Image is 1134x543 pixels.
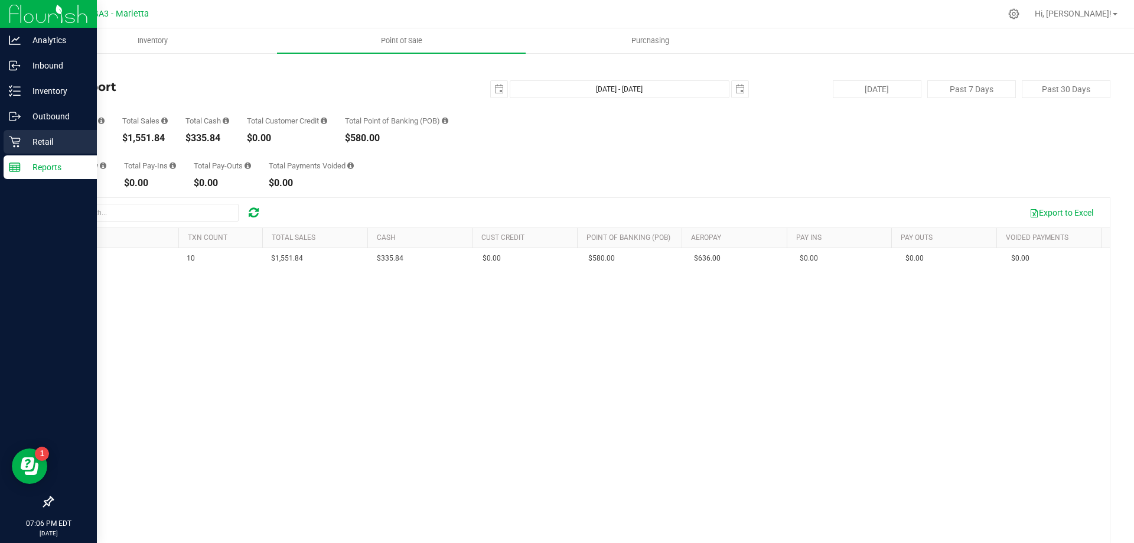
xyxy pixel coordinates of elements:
[491,81,507,97] span: select
[732,81,748,97] span: select
[28,28,277,53] a: Inventory
[365,35,438,46] span: Point of Sale
[61,204,239,222] input: Search...
[526,28,774,53] a: Purchasing
[245,162,251,170] i: Sum of all cash pay-outs removed from tills within the date range.
[93,9,149,19] span: GA3 - Marietta
[615,35,685,46] span: Purchasing
[481,233,524,242] a: Cust Credit
[21,33,92,47] p: Analytics
[9,85,21,97] inline-svg: Inventory
[98,117,105,125] i: Count of all successful payment transactions, possibly including voids, refunds, and cash-back fr...
[588,253,615,264] span: $580.00
[277,28,526,53] a: Point of Sale
[223,117,229,125] i: Sum of all successful, non-voided cash payment transaction amounts (excluding tips and transactio...
[5,518,92,529] p: 07:06 PM EDT
[901,233,933,242] a: Pay Outs
[35,447,49,461] iframe: Resource center unread badge
[269,178,354,188] div: $0.00
[272,233,315,242] a: Total Sales
[9,110,21,122] inline-svg: Outbound
[247,117,327,125] div: Total Customer Credit
[796,233,822,242] a: Pay Ins
[9,161,21,173] inline-svg: Reports
[187,253,195,264] span: 10
[9,136,21,148] inline-svg: Retail
[377,233,396,242] a: Cash
[122,117,168,125] div: Total Sales
[100,162,106,170] i: Sum of all successful AeroPay payment transaction amounts for all purchases in the date range. Ex...
[9,34,21,46] inline-svg: Analytics
[377,253,403,264] span: $335.84
[345,117,448,125] div: Total Point of Banking (POB)
[694,253,721,264] span: $636.00
[21,160,92,174] p: Reports
[269,162,354,170] div: Total Payments Voided
[21,58,92,73] p: Inbound
[1011,253,1029,264] span: $0.00
[122,35,184,46] span: Inventory
[1022,80,1110,98] button: Past 30 Days
[124,162,176,170] div: Total Pay-Ins
[1006,8,1021,19] div: Manage settings
[170,162,176,170] i: Sum of all cash pay-ins added to tills within the date range.
[194,162,251,170] div: Total Pay-Outs
[21,135,92,149] p: Retail
[194,178,251,188] div: $0.00
[247,134,327,143] div: $0.00
[185,117,229,125] div: Total Cash
[188,233,227,242] a: TXN Count
[483,253,501,264] span: $0.00
[161,117,168,125] i: Sum of all successful, non-voided payment transaction amounts (excluding tips and transaction fee...
[347,162,354,170] i: Sum of all voided payment transaction amounts (excluding tips and transaction fees) within the da...
[12,448,47,484] iframe: Resource center
[833,80,921,98] button: [DATE]
[21,84,92,98] p: Inventory
[800,253,818,264] span: $0.00
[442,117,448,125] i: Sum of the successful, non-voided point-of-banking payment transaction amounts, both via payment ...
[691,233,721,242] a: AeroPay
[927,80,1016,98] button: Past 7 Days
[52,80,405,93] h4: Till Report
[124,178,176,188] div: $0.00
[905,253,924,264] span: $0.00
[1035,9,1112,18] span: Hi, [PERSON_NAME]!
[271,253,303,264] span: $1,551.84
[1006,233,1068,242] a: Voided Payments
[321,117,327,125] i: Sum of all successful, non-voided payment transaction amounts using account credit as the payment...
[345,134,448,143] div: $580.00
[586,233,670,242] a: Point of Banking (POB)
[9,60,21,71] inline-svg: Inbound
[185,134,229,143] div: $335.84
[122,134,168,143] div: $1,551.84
[1022,203,1101,223] button: Export to Excel
[21,109,92,123] p: Outbound
[5,529,92,538] p: [DATE]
